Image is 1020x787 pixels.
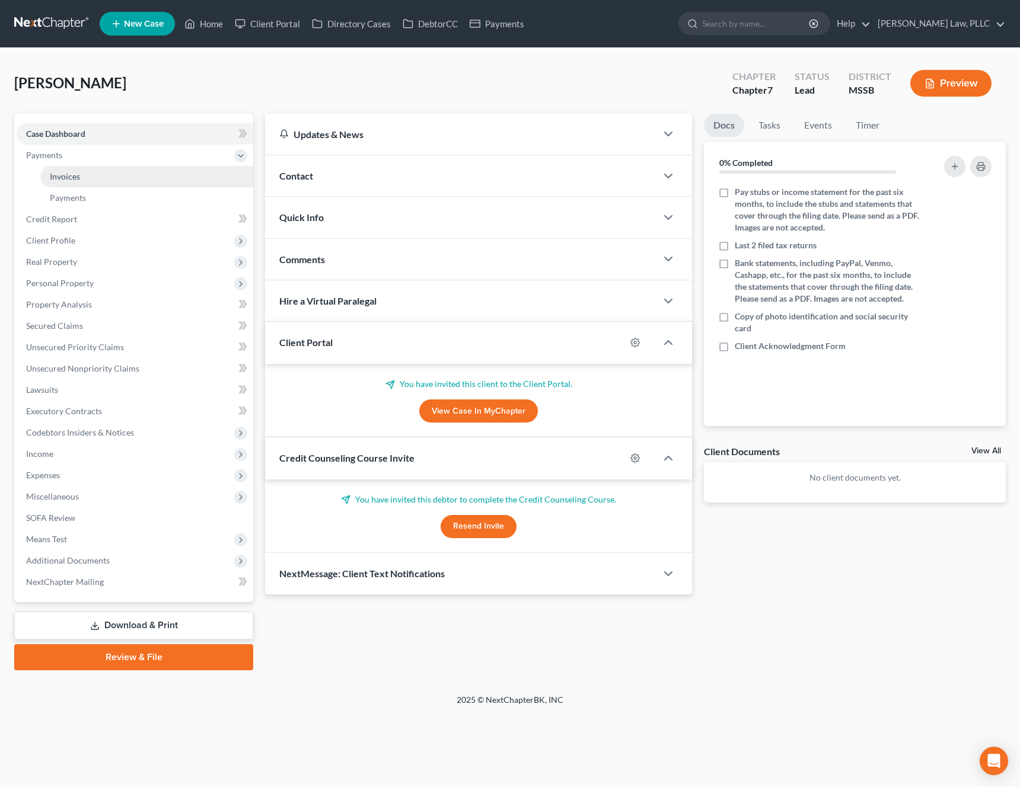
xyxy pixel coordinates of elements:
[441,515,517,539] button: Resend Invite
[732,84,776,97] div: Chapter
[397,13,464,34] a: DebtorCC
[50,171,80,181] span: Invoices
[26,299,92,309] span: Property Analysis
[464,13,530,34] a: Payments
[910,70,992,97] button: Preview
[749,114,790,137] a: Tasks
[980,747,1008,775] div: Open Intercom Messenger
[26,363,139,373] span: Unsecured Nonpriority Claims
[735,186,920,233] span: Pay stubs or income statement for the past six months, to include the stubs and statements that c...
[26,406,102,416] span: Executory Contracts
[17,294,253,315] a: Property Analysis
[849,70,891,84] div: District
[17,379,253,401] a: Lawsuits
[26,385,58,395] span: Lawsuits
[719,158,773,168] strong: 0% Completed
[735,257,920,305] span: Bank statements, including PayPal, Venmo, Cashapp, etc., for the past six months, to include the ...
[279,568,445,579] span: NextMessage: Client Text Notifications
[17,315,253,337] a: Secured Claims
[732,70,776,84] div: Chapter
[279,337,333,348] span: Client Portal
[279,212,324,223] span: Quick Info
[26,214,77,224] span: Credit Report
[26,491,79,501] span: Miscellaneous
[26,129,85,139] span: Case Dashboard
[713,472,996,484] p: No client documents yet.
[279,378,678,390] p: You have invited this client to the Client Portal.
[795,70,830,84] div: Status
[26,577,104,587] span: NextChapter Mailing
[26,257,77,267] span: Real Property
[17,571,253,593] a: NextChapter Mailing
[735,239,817,251] span: Last 2 filed tax returns
[14,74,126,91] span: [PERSON_NAME]
[795,114,842,137] a: Events
[279,254,325,265] span: Comments
[704,114,744,137] a: Docs
[702,12,811,34] input: Search by name...
[872,13,1005,34] a: [PERSON_NAME] Law, PLLC
[279,452,415,463] span: Credit Counseling Course Invite
[831,13,871,34] a: Help
[279,494,678,506] p: You have invited this debtor to complete the Credit Counseling Course.
[17,337,253,358] a: Unsecured Priority Claims
[17,123,253,145] a: Case Dashboard
[172,694,848,715] div: 2025 © NextChapterBK, INC
[26,150,62,160] span: Payments
[735,340,846,352] span: Client Acknowledgment Form
[26,513,75,523] span: SOFA Review
[279,128,642,140] div: Updates & News
[795,84,830,97] div: Lead
[14,644,253,670] a: Review & File
[26,427,134,437] span: Codebtors Insiders & Notices
[229,13,306,34] a: Client Portal
[26,342,124,352] span: Unsecured Priority Claims
[26,555,110,565] span: Additional Documents
[767,84,773,95] span: 7
[14,612,253,639] a: Download & Print
[704,445,780,458] div: Client Documents
[26,321,83,331] span: Secured Claims
[26,534,67,544] span: Means Test
[735,311,920,334] span: Copy of photo identification and social security card
[26,449,53,459] span: Income
[124,20,164,28] span: New Case
[17,401,253,422] a: Executory Contracts
[26,470,60,480] span: Expenses
[17,507,253,529] a: SOFA Review
[17,209,253,230] a: Credit Report
[40,166,253,187] a: Invoices
[179,13,229,34] a: Home
[40,187,253,209] a: Payments
[279,170,313,181] span: Contact
[306,13,397,34] a: Directory Cases
[849,84,891,97] div: MSSB
[846,114,889,137] a: Timer
[17,358,253,379] a: Unsecured Nonpriority Claims
[971,447,1001,455] a: View All
[26,235,75,245] span: Client Profile
[50,193,86,203] span: Payments
[279,295,377,306] span: Hire a Virtual Paralegal
[26,278,94,288] span: Personal Property
[419,399,538,423] a: View Case in MyChapter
